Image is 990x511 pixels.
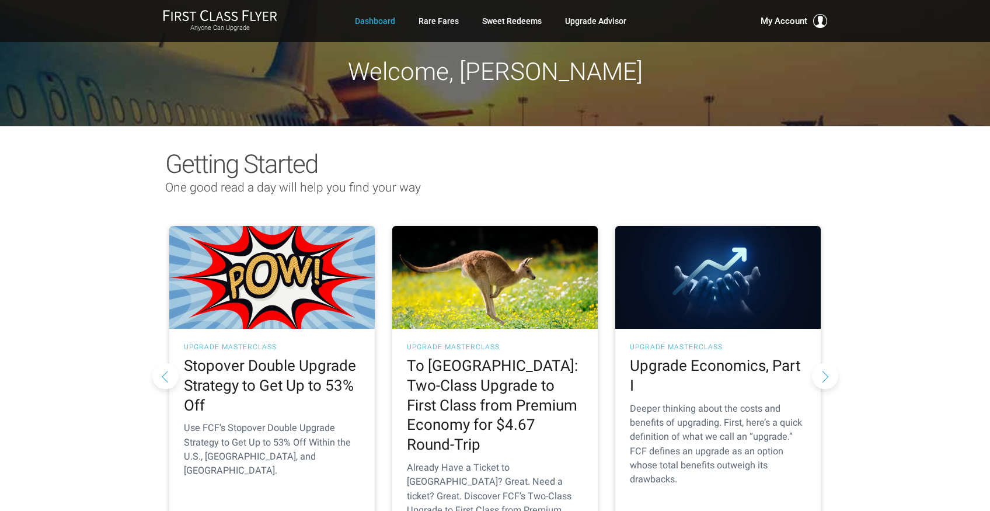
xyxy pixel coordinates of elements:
a: First Class FlyerAnyone Can Upgrade [163,9,277,33]
button: My Account [761,14,827,28]
h2: Upgrade Economics, Part I [630,356,806,396]
small: Anyone Can Upgrade [163,24,277,32]
span: My Account [761,14,807,28]
p: Deeper thinking about the costs and benefits of upgrading. First, here’s a quick definition of wh... [630,402,806,487]
span: Welcome, [PERSON_NAME] [348,57,643,86]
h2: Stopover Double Upgrade Strategy to Get Up to 53% Off [184,356,360,415]
a: Dashboard [355,11,395,32]
span: One good read a day will help you find your way [165,180,421,194]
span: Getting Started [165,149,318,179]
p: Use FCF’s Stopover Double Upgrade Strategy to Get Up to 53% Off Within the U.S., [GEOGRAPHIC_DATA... [184,421,360,478]
a: Sweet Redeems [482,11,542,32]
a: Upgrade Advisor [565,11,626,32]
button: Previous slide [152,363,179,389]
h3: UPGRADE MASTERCLASS [630,343,806,350]
h3: UPGRADE MASTERCLASS [184,343,360,350]
a: Rare Fares [419,11,459,32]
button: Next slide [812,363,838,389]
img: First Class Flyer [163,9,277,22]
h3: UPGRADE MASTERCLASS [407,343,583,350]
h2: To [GEOGRAPHIC_DATA]: Two-Class Upgrade to First Class from Premium Economy for $4.67 Round-Trip [407,356,583,455]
